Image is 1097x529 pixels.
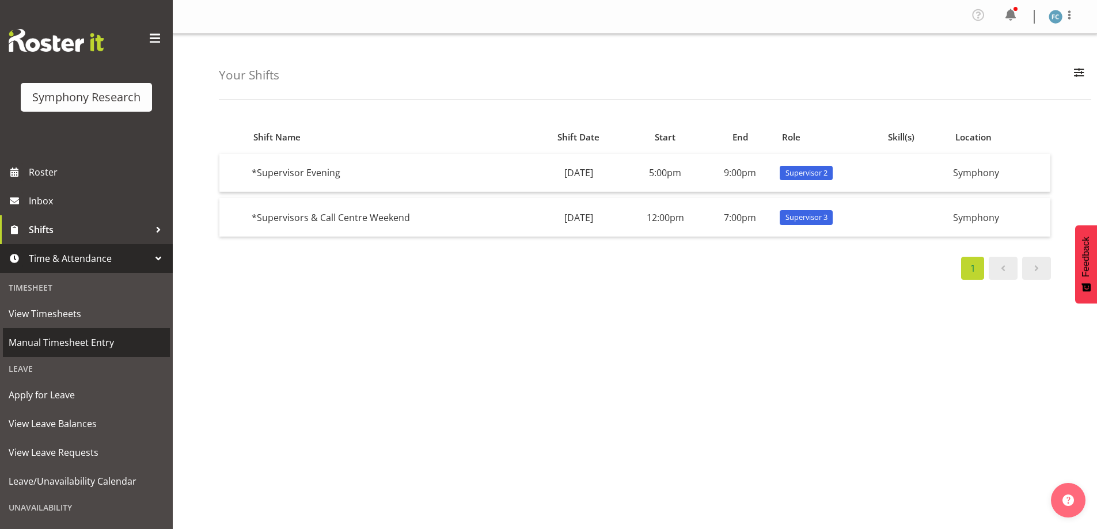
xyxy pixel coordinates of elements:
span: Roster [29,163,167,181]
td: [DATE] [532,198,625,236]
td: 5:00pm [625,154,705,192]
div: Location [955,131,1044,144]
span: View Leave Balances [9,415,164,432]
div: Shift Name [253,131,525,144]
div: Shift Date [538,131,619,144]
td: Symphony [948,198,1050,236]
td: *Supervisor Evening [247,154,532,192]
span: Leave/Unavailability Calendar [9,473,164,490]
span: Supervisor 3 [785,212,828,223]
span: View Timesheets [9,305,164,322]
a: Leave/Unavailability Calendar [3,467,170,496]
td: [DATE] [532,154,625,192]
img: fisi-cook-lagatule1979.jpg [1049,10,1062,24]
div: Leave [3,357,170,380]
td: 7:00pm [705,198,775,236]
span: Manual Timesheet Entry [9,334,164,351]
td: Symphony [948,154,1050,192]
span: Supervisor 2 [785,168,828,178]
span: Time & Attendance [29,250,150,267]
div: Role [782,131,875,144]
div: Start [632,131,699,144]
div: End [711,131,769,144]
a: Manual Timesheet Entry [3,328,170,357]
a: Apply for Leave [3,380,170,409]
div: Skill(s) [888,131,942,144]
img: help-xxl-2.png [1062,494,1074,506]
span: Feedback [1081,237,1091,277]
div: Symphony Research [32,89,141,106]
img: Rosterit website logo [9,29,104,52]
div: Timesheet [3,276,170,299]
h4: Your Shifts [219,68,279,82]
button: Filter Employees [1067,63,1091,88]
span: View Leave Requests [9,444,164,461]
a: View Leave Balances [3,409,170,438]
span: Inbox [29,192,167,210]
button: Feedback - Show survey [1075,225,1097,303]
td: *Supervisors & Call Centre Weekend [247,198,532,236]
span: Shifts [29,221,150,238]
div: Unavailability [3,496,170,519]
td: 12:00pm [625,198,705,236]
a: View Timesheets [3,299,170,328]
span: Apply for Leave [9,386,164,404]
td: 9:00pm [705,154,775,192]
a: View Leave Requests [3,438,170,467]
